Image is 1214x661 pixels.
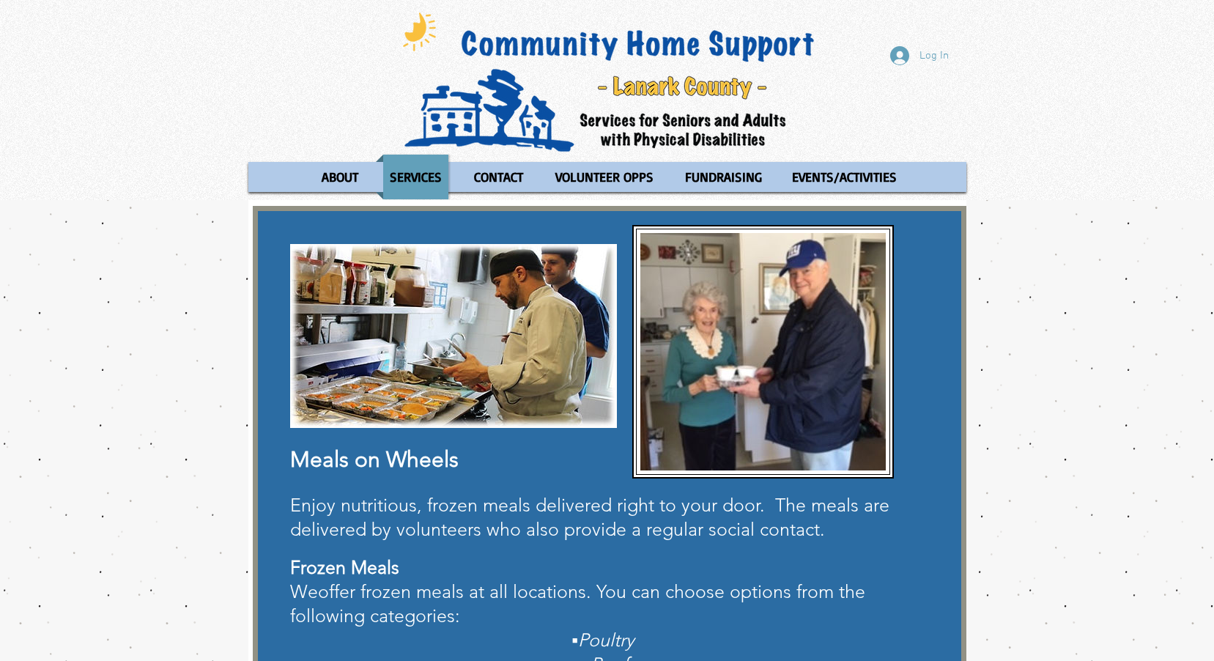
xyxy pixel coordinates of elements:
img: Hot MOW.jpg [290,244,617,428]
p: EVENTS/ACTIVITIES [785,155,903,199]
a: EVENTS/ACTIVITIES [778,155,911,199]
span: offer frozen meals at all locations. You can choose options from the following categories: [290,580,865,627]
a: VOLUNTEER OPPS [541,155,667,199]
span: Frozen Meals [290,556,399,578]
button: Log In [880,42,959,70]
a: FUNDRAISING [671,155,774,199]
span: Enjoy nutritious, frozen meals delivered right to your door. The meals are delivered by volunteer... [290,494,889,540]
p: ABOUT [315,155,365,199]
span: Meals on Wheels [290,446,459,473]
span: Poultry [578,629,634,651]
a: SERVICES [376,155,456,199]
a: ABOUT [307,155,372,199]
a: CONTACT [459,155,538,199]
span: We [290,580,318,602]
nav: Site [248,155,966,199]
img: Peggy & Stephen.JPG [640,233,886,470]
p: SERVICES [383,155,448,199]
p: FUNDRAISING [678,155,769,199]
span: ▪ [572,629,579,651]
p: CONTACT [467,155,530,199]
span: Log In [914,48,954,64]
p: VOLUNTEER OPPS [549,155,660,199]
